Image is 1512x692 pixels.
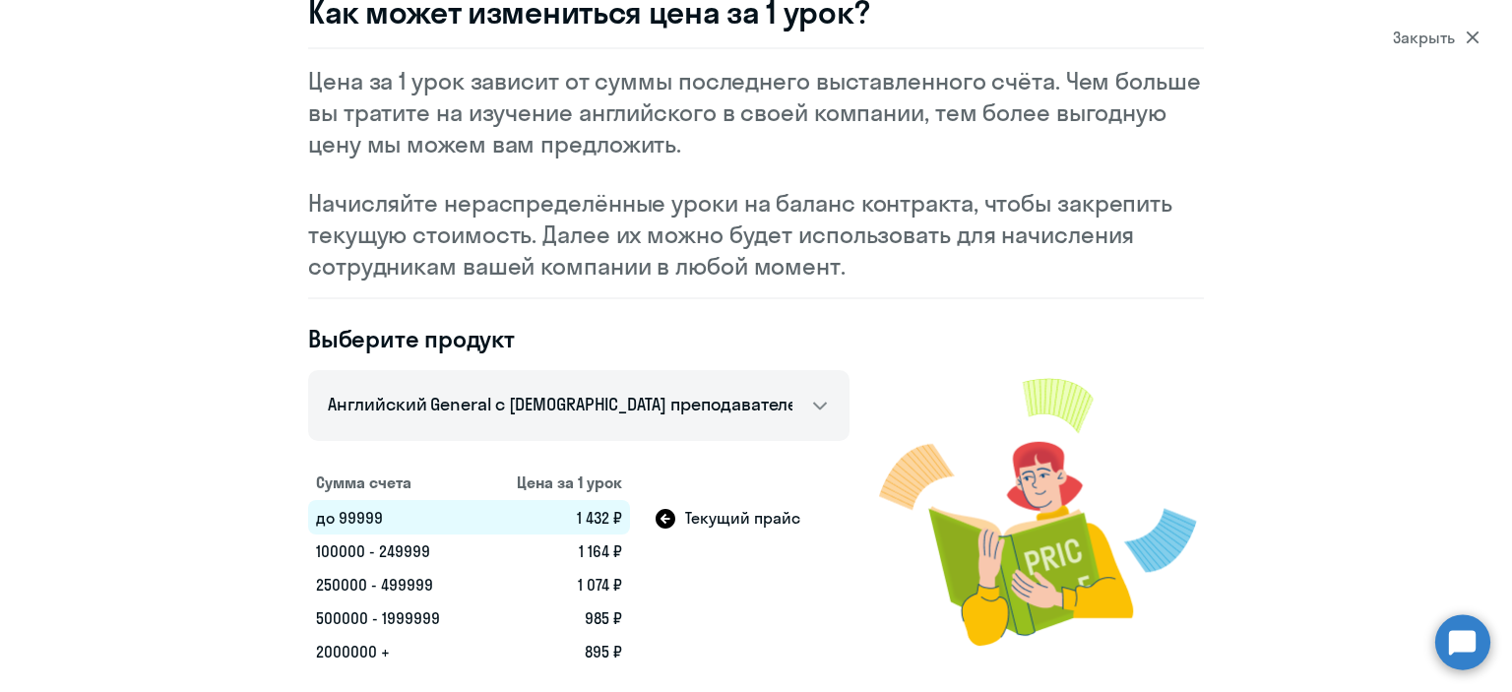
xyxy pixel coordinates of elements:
[480,601,630,635] td: 985 ₽
[308,601,480,635] td: 500000 - 1999999
[308,635,480,668] td: 2000000 +
[308,65,1204,159] p: Цена за 1 урок зависит от суммы последнего выставленного счёта. Чем больше вы тратите на изучение...
[480,635,630,668] td: 895 ₽
[308,535,480,568] td: 100000 - 249999
[308,500,480,535] td: до 99999
[308,187,1204,282] p: Начисляйте нераспределённые уроки на баланс контракта, чтобы закрепить текущую стоимость. Далее и...
[308,568,480,601] td: 250000 - 499999
[480,535,630,568] td: 1 164 ₽
[480,568,630,601] td: 1 074 ₽
[1393,26,1480,49] div: Закрыть
[308,323,850,354] h4: Выберите продукт
[630,500,850,535] td: Текущий прайс
[879,354,1204,668] img: modal-image.png
[480,500,630,535] td: 1 432 ₽
[480,465,630,500] th: Цена за 1 урок
[308,465,480,500] th: Сумма счета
